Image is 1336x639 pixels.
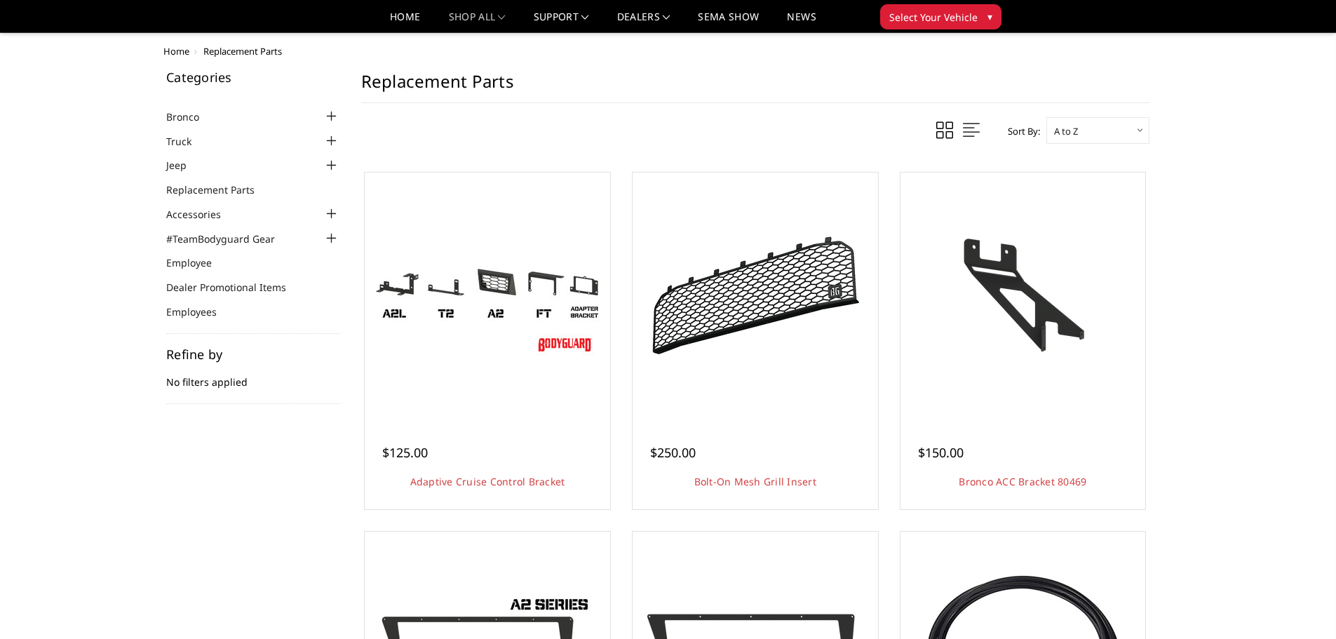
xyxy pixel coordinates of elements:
[375,232,600,358] img: Adaptive Cruise Control Bracket
[1000,121,1040,142] label: Sort By:
[643,231,868,360] img: Bolt-On Mesh Grill Insert
[166,255,229,270] a: Employee
[959,475,1086,488] a: Bronco ACC Bracket 80469
[166,71,340,83] h5: Categories
[166,109,217,124] a: Bronco
[787,12,816,32] a: News
[166,207,238,222] a: Accessories
[361,71,1149,103] h1: Replacement Parts
[166,348,340,361] h5: Refine by
[534,12,589,32] a: Support
[636,176,875,415] a: Bolt-On Mesh Grill Insert
[166,304,234,319] a: Employees
[166,158,204,173] a: Jeep
[617,12,670,32] a: Dealers
[694,475,816,488] a: Bolt-On Mesh Grill Insert
[904,176,1142,415] a: Bronco ACC Bracket 80469
[410,475,565,488] a: Adaptive Cruise Control Bracket
[203,45,282,58] span: Replacement Parts
[918,444,964,461] span: $150.00
[166,280,304,295] a: Dealer Promotional Items
[1266,572,1336,639] iframe: Chat Widget
[166,134,209,149] a: Truck
[449,12,506,32] a: shop all
[368,176,607,415] a: Adaptive Cruise Control Bracket
[650,444,696,461] span: $250.00
[166,348,340,404] div: No filters applied
[166,231,292,246] a: #TeamBodyguard Gear
[880,4,1001,29] button: Select Your Vehicle
[889,10,978,25] span: Select Your Vehicle
[910,232,1135,358] img: Bronco ACC Bracket 80469
[390,12,420,32] a: Home
[698,12,759,32] a: SEMA Show
[382,444,428,461] span: $125.00
[166,182,272,197] a: Replacement Parts
[987,9,992,24] span: ▾
[163,45,189,58] a: Home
